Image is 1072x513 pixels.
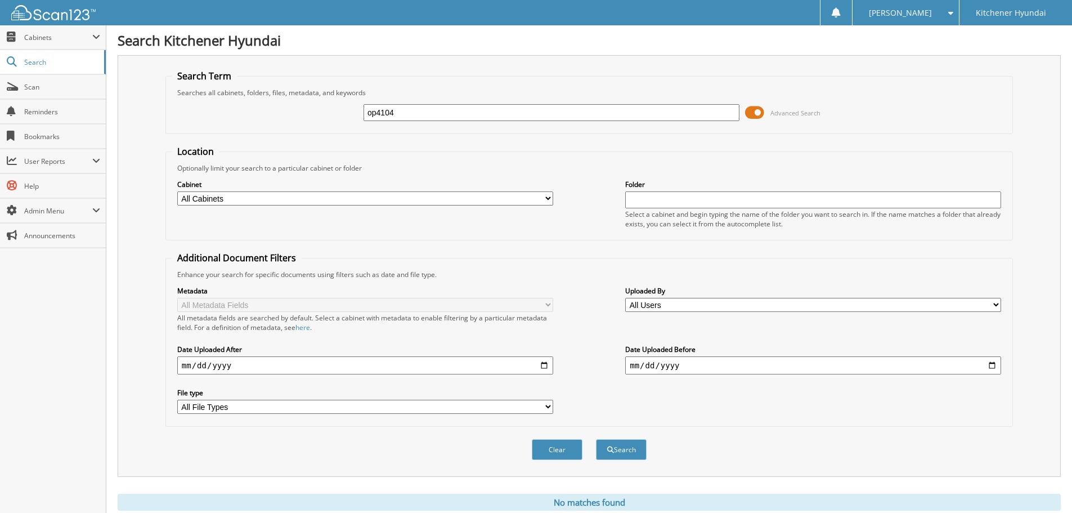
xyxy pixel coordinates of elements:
span: Scan [24,82,100,92]
span: User Reports [24,157,92,166]
input: end [625,356,1001,374]
span: Bookmarks [24,132,100,141]
label: File type [177,388,553,398]
label: Uploaded By [625,286,1001,296]
span: Admin Menu [24,206,92,216]
button: Clear [532,439,582,460]
legend: Search Term [172,70,237,82]
span: Cabinets [24,33,92,42]
label: Folder [625,180,1001,189]
label: Date Uploaded After [177,345,553,354]
h1: Search Kitchener Hyundai [118,31,1061,50]
label: Cabinet [177,180,553,189]
span: Search [24,57,98,67]
span: Reminders [24,107,100,117]
span: [PERSON_NAME] [869,10,932,16]
label: Date Uploaded Before [625,345,1001,354]
div: Optionally limit your search to a particular cabinet or folder [172,163,1007,173]
div: No matches found [118,494,1061,511]
div: Enhance your search for specific documents using filters such as date and file type. [172,270,1007,279]
img: scan123-logo-white.svg [11,5,96,20]
div: Searches all cabinets, folders, files, metadata, and keywords [172,88,1007,97]
div: All metadata fields are searched by default. Select a cabinet with metadata to enable filtering b... [177,313,553,332]
a: here [295,323,310,332]
div: Select a cabinet and begin typing the name of the folder you want to search in. If the name match... [625,209,1001,229]
label: Metadata [177,286,553,296]
span: Advanced Search [770,109,820,117]
span: Kitchener Hyundai [976,10,1046,16]
legend: Location [172,145,219,158]
button: Search [596,439,647,460]
input: start [177,356,553,374]
span: Help [24,181,100,191]
span: Announcements [24,231,100,240]
legend: Additional Document Filters [172,252,302,264]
